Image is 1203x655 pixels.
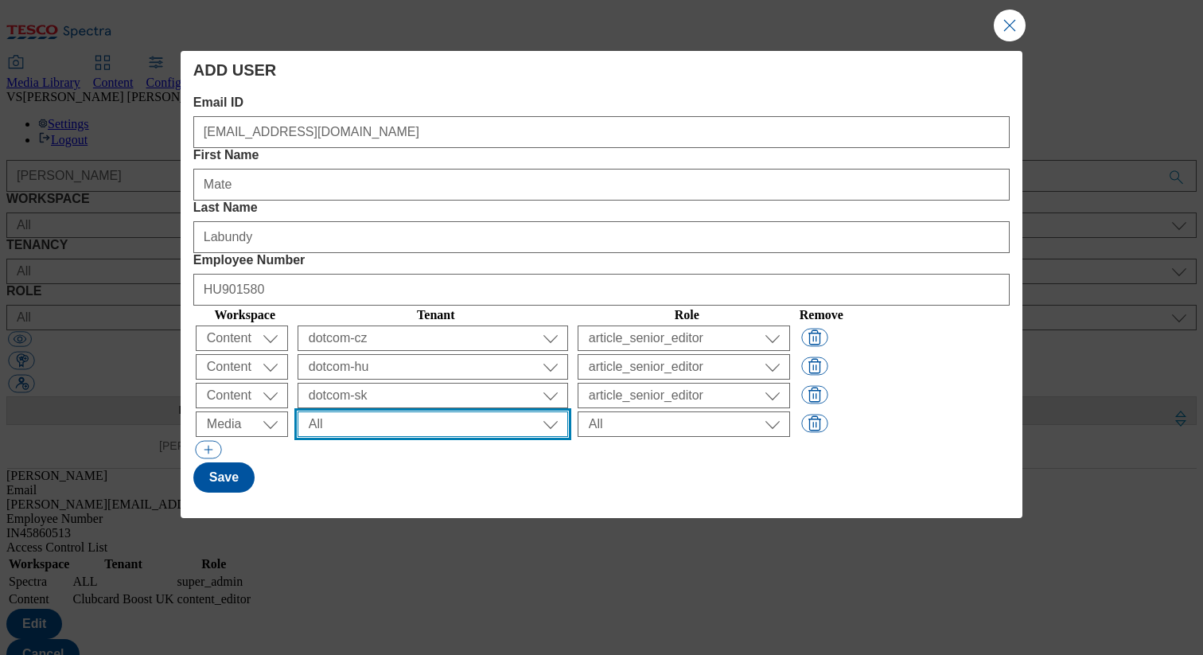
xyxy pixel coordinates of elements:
th: Remove [799,307,844,323]
label: First Name [193,148,1010,162]
label: Email ID [193,96,1010,110]
div: Modal [181,51,1022,518]
button: Close Modal [994,10,1026,41]
label: Employee Number [193,253,1010,267]
th: Workspace [195,307,295,323]
h4: ADD USER [193,60,1010,80]
th: Tenant [297,307,575,323]
label: Last Name [193,201,1010,215]
th: Role [577,307,797,323]
input: IN22912345 [193,274,1010,306]
button: Save [193,462,255,493]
